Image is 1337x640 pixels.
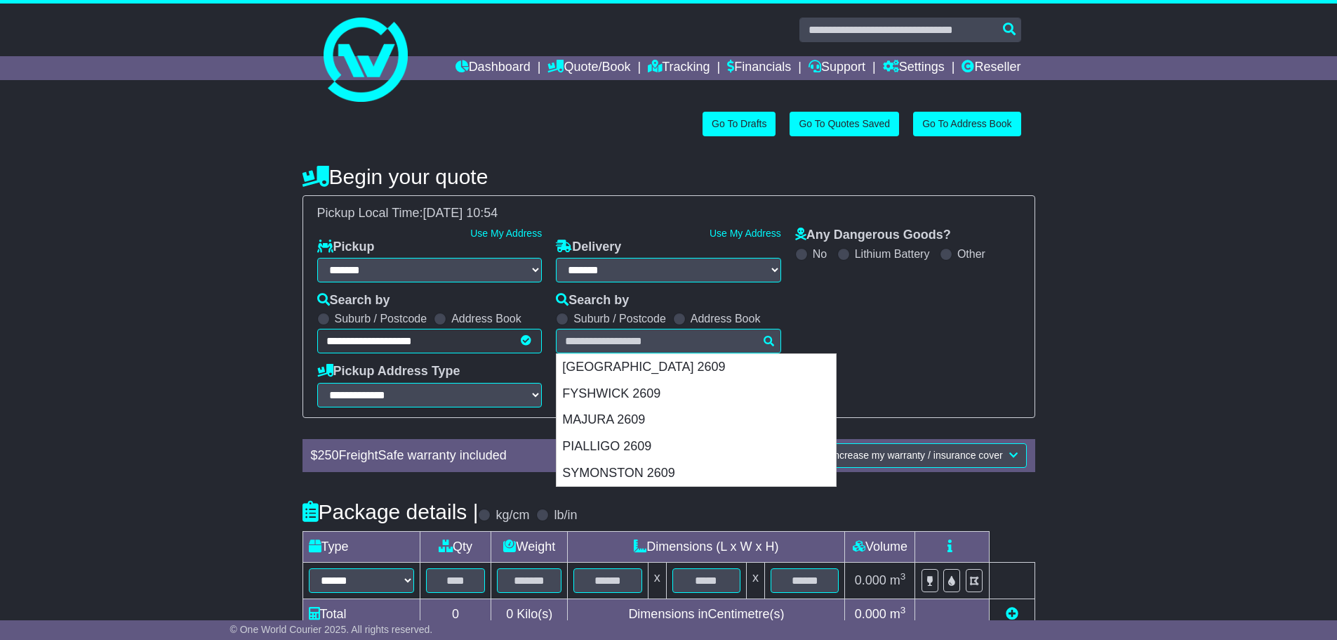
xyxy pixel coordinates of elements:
[470,228,542,239] a: Use My Address
[855,573,886,587] span: 0.000
[890,573,906,587] span: m
[556,240,621,255] label: Delivery
[809,56,865,80] a: Support
[648,562,666,599] td: x
[557,354,836,381] div: [GEOGRAPHIC_DATA] 2609
[703,112,776,136] a: Go To Drafts
[822,443,1026,468] button: Increase my warranty / insurance cover
[302,531,420,562] td: Type
[1006,607,1018,621] a: Add new item
[557,381,836,407] div: FYSHWICK 2609
[557,460,836,487] div: SYMONSTON 2609
[573,312,666,325] label: Suburb / Postcode
[900,605,906,615] sup: 3
[554,508,577,523] label: lb/in
[302,165,1035,188] h4: Begin your quote
[813,247,827,261] label: No
[451,312,521,325] label: Address Book
[900,571,906,582] sup: 3
[335,312,427,325] label: Suburb / Postcode
[795,228,951,243] label: Any Dangerous Goods?
[506,607,513,621] span: 0
[568,599,845,629] td: Dimensions in Centimetre(s)
[727,56,791,80] a: Financials
[420,599,491,629] td: 0
[845,531,915,562] td: Volume
[883,56,945,80] a: Settings
[304,448,709,464] div: $ FreightSafe warranty included
[710,228,781,239] a: Use My Address
[302,500,479,523] h4: Package details |
[557,433,836,460] div: PIALLIGO 2609
[230,624,433,635] span: © One World Courier 2025. All rights reserved.
[747,562,765,599] td: x
[557,407,836,433] div: MAJURA 2609
[790,112,899,136] a: Go To Quotes Saved
[310,206,1027,221] div: Pickup Local Time:
[855,607,886,621] span: 0.000
[648,56,710,80] a: Tracking
[317,240,375,255] label: Pickup
[547,56,630,80] a: Quote/Book
[455,56,531,80] a: Dashboard
[491,599,568,629] td: Kilo(s)
[957,247,985,261] label: Other
[855,247,930,261] label: Lithium Battery
[317,364,460,379] label: Pickup Address Type
[568,531,845,562] td: Dimensions (L x W x H)
[423,206,498,220] span: [DATE] 10:54
[556,293,629,308] label: Search by
[691,312,761,325] label: Address Book
[962,56,1020,80] a: Reseller
[831,450,1002,461] span: Increase my warranty / insurance cover
[491,531,568,562] td: Weight
[890,607,906,621] span: m
[913,112,1020,136] a: Go To Address Book
[302,599,420,629] td: Total
[318,448,339,462] span: 250
[420,531,491,562] td: Qty
[317,293,390,308] label: Search by
[495,508,529,523] label: kg/cm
